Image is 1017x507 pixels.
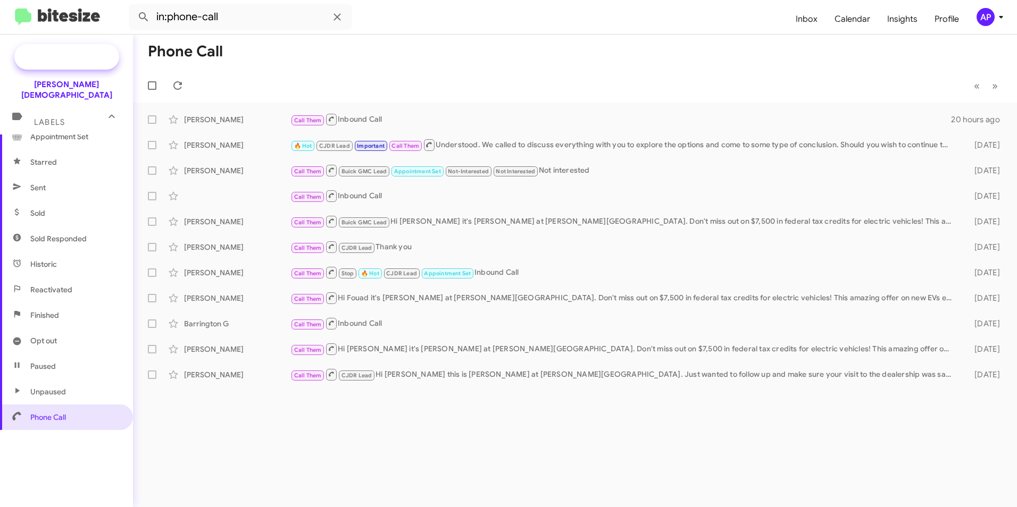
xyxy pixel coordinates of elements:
div: [DATE] [957,242,1008,252]
div: Not interested [290,164,957,177]
span: Call Them [294,193,322,200]
span: Call Them [294,244,322,251]
span: Sold [30,208,45,218]
div: [PERSON_NAME] [184,114,290,125]
input: Search [129,4,352,30]
button: Next [986,75,1004,97]
span: Special Campaign [46,52,111,62]
div: [DATE] [957,216,1008,227]
a: Special Campaign [14,44,119,70]
div: AP [977,8,995,26]
span: Buick GMC Lead [341,219,387,226]
span: Finished [30,310,59,320]
h1: Phone Call [148,43,223,60]
nav: Page navigation example [968,75,1004,97]
span: CJDR Lead [341,372,372,379]
div: [DATE] [957,140,1008,150]
div: [DATE] [957,344,1008,354]
span: Labels [34,117,65,127]
span: Call Them [294,168,322,175]
div: Hi [PERSON_NAME] it's [PERSON_NAME] at [PERSON_NAME][GEOGRAPHIC_DATA]. Don't miss out on $7,500 i... [290,342,957,356]
span: CJDR Lead [319,142,350,149]
div: Hi Fouad it's [PERSON_NAME] at [PERSON_NAME][GEOGRAPHIC_DATA]. Don't miss out on $7,500 in federa... [290,291,957,305]
div: [DATE] [957,318,1008,329]
span: CJDR Lead [386,270,417,277]
span: « [974,79,980,92]
a: Inbox [787,4,826,35]
div: [PERSON_NAME] [184,140,290,150]
div: [DATE] [957,191,1008,201]
span: Important [357,142,385,149]
span: 🔥 Hot [361,270,379,277]
a: Insights [879,4,926,35]
div: [PERSON_NAME] [184,344,290,354]
button: AP [968,8,1005,26]
div: [DATE] [957,369,1008,380]
span: Buick GMC Lead [341,168,387,175]
a: Profile [926,4,968,35]
span: CJDR Lead [341,244,372,251]
div: [DATE] [957,267,1008,278]
div: Inbound Call [290,189,957,202]
span: Call Them [294,295,322,302]
span: Call Them [294,117,322,124]
a: Calendar [826,4,879,35]
span: Call Them [391,142,419,149]
span: » [992,79,998,92]
span: Call Them [294,347,322,353]
span: Not-Interested [448,168,489,175]
div: Hi [PERSON_NAME] this is [PERSON_NAME] at [PERSON_NAME][GEOGRAPHIC_DATA]. Just wanted to follow u... [290,368,957,381]
span: 🔥 Hot [294,142,312,149]
div: 20 hours ago [951,114,1008,125]
span: Paused [30,361,56,371]
span: Call Them [294,270,322,277]
div: [PERSON_NAME] [184,216,290,227]
div: Barrington G [184,318,290,329]
div: [PERSON_NAME] [184,242,290,252]
span: Unpaused [30,386,66,397]
span: Call Them [294,372,322,379]
span: Reactivated [30,284,72,295]
div: Inbound Call [290,113,951,126]
span: Appointment Set [394,168,441,175]
span: Opt out [30,335,57,346]
div: Thank you [290,240,957,253]
span: Starred [30,157,57,167]
div: Inbound Call [290,317,957,330]
span: Sent [30,182,46,193]
div: Hi [PERSON_NAME] it's [PERSON_NAME] at [PERSON_NAME][GEOGRAPHIC_DATA]. Don't miss out on $7,500 i... [290,215,957,228]
span: Stop [341,270,354,277]
div: [DATE] [957,293,1008,303]
div: Understood. We called to discuss everything with you to explore the options and come to some type... [290,138,957,151]
span: Appointment Set [424,270,471,277]
div: [PERSON_NAME] [184,165,290,176]
span: Phone Call [30,412,66,422]
button: Previous [968,75,986,97]
span: Call Them [294,321,322,328]
div: [PERSON_NAME] [184,293,290,303]
div: [PERSON_NAME] [184,267,290,278]
span: Sold Responded [30,233,87,244]
span: Not Interested [496,168,535,175]
span: Call Them [294,219,322,226]
div: [PERSON_NAME] [184,369,290,380]
div: [DATE] [957,165,1008,176]
span: Appointment Set [30,131,88,142]
div: Inbound Call [290,266,957,279]
span: Historic [30,259,57,269]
